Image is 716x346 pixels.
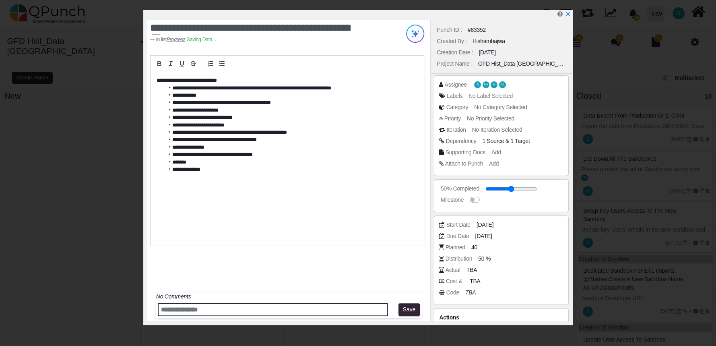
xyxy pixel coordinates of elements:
[398,303,420,316] button: Save
[215,37,216,42] span: .
[491,149,501,155] span: Add
[439,314,459,321] span: Actions
[406,25,424,43] img: Try writing with AI
[446,103,468,112] div: Category
[465,289,476,296] i: TBA
[484,83,488,86] span: MA
[468,93,513,99] span: No Label Selected
[446,148,485,157] div: Supporting Docs
[446,288,459,297] div: Code
[472,126,522,133] span: No Iteration Selected
[474,104,527,110] span: No Category Selected
[156,293,191,300] i: No Comments
[511,138,530,144] span: <div class="badge badge-secondary"> Sign Off FS</div>
[477,83,479,86] span: S
[482,137,530,145] span: &
[479,48,495,57] div: [DATE]
[212,37,213,42] span: .
[437,26,462,34] div: Punch ID :
[499,81,506,88] span: Muhammad.shoaib
[447,126,466,134] div: Iteration
[167,37,186,42] cite: Source Title
[446,232,469,240] div: Due Date
[437,48,473,57] div: Creation Date :
[466,266,477,274] span: TBA
[468,26,486,34] div: #83352
[470,277,480,286] span: TBA
[489,160,499,167] span: Add
[483,81,489,88] span: Mahmood Ashraf
[474,81,481,88] span: Shafee.jan
[565,11,571,17] svg: x
[445,160,483,168] div: Attach to Punch
[459,278,462,284] b: £
[491,81,497,88] span: Hishambajwa
[217,37,219,42] span: .
[493,83,495,86] span: H
[467,115,514,122] span: No Priority Selected
[446,137,477,145] div: Dependency
[446,243,465,252] div: Planned
[478,60,566,68] div: GFD Hist_Data [GEOGRAPHIC_DATA]
[475,232,492,240] span: [DATE]
[446,266,460,274] div: Actual
[447,92,463,100] div: Labels
[444,114,461,123] div: Priority
[478,255,491,263] span: 50 %
[167,37,186,42] u: Progress
[187,37,219,42] span: Saving Data
[446,277,464,286] div: Cost
[441,184,479,193] div: 50% Completed
[445,81,467,89] div: Assignee
[446,255,473,263] div: Distribution
[482,138,504,144] span: <div class="badge badge-secondary"> Data validation post production import FS</div>
[446,221,470,229] div: Start Date
[471,243,477,252] span: 40
[477,221,493,229] span: [DATE]
[473,37,505,46] div: Hishambajwa
[150,36,377,43] footer: in list
[557,11,562,17] i: Help
[437,60,473,68] div: Project Name :
[441,196,464,204] div: Milestone
[437,37,466,46] div: Created By :
[501,83,503,86] span: M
